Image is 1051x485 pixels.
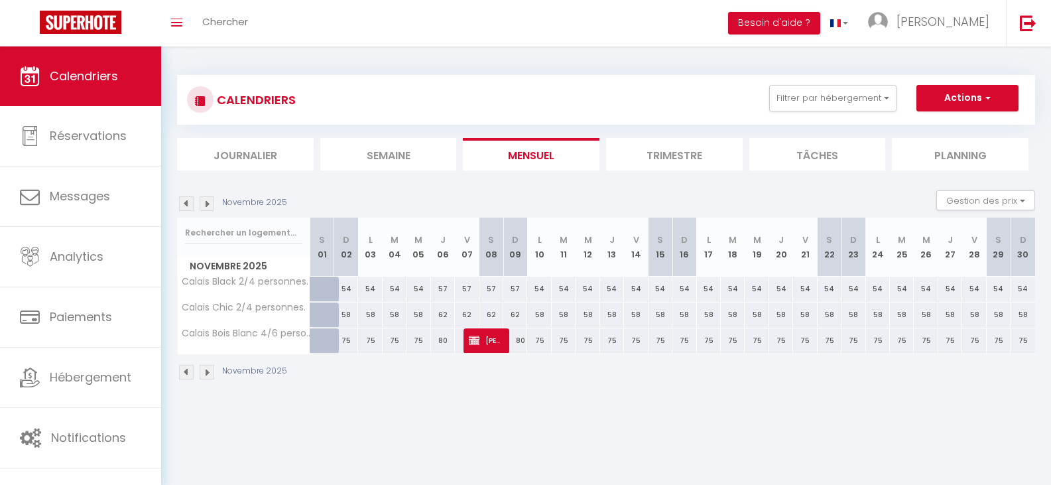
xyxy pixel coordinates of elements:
div: 75 [866,328,890,353]
div: 58 [600,303,624,327]
div: 58 [358,303,382,327]
th: 13 [600,218,624,277]
span: Calais Bois Blanc 4/6 personnes. [180,328,312,338]
div: 57 [503,277,527,301]
abbr: D [850,234,857,246]
img: ... [868,12,888,32]
abbr: M [898,234,906,246]
th: 10 [527,218,551,277]
p: Novembre 2025 [222,365,287,378]
abbr: V [633,234,639,246]
th: 03 [358,218,382,277]
div: 75 [576,328,599,353]
div: 54 [938,277,962,301]
div: 54 [334,277,358,301]
div: 75 [527,328,551,353]
p: Novembre 2025 [222,196,287,209]
div: 54 [793,277,817,301]
span: Calendriers [50,68,118,84]
div: 57 [455,277,479,301]
div: 75 [962,328,986,353]
div: 58 [818,303,841,327]
abbr: D [512,234,519,246]
div: 62 [503,303,527,327]
div: 58 [938,303,962,327]
th: 19 [745,218,769,277]
div: 58 [866,303,890,327]
th: 14 [624,218,648,277]
div: 75 [1011,328,1035,353]
div: 75 [672,328,696,353]
abbr: V [464,234,470,246]
abbr: D [1020,234,1026,246]
div: 54 [576,277,599,301]
div: 57 [431,277,455,301]
th: 08 [479,218,503,277]
th: 28 [962,218,986,277]
abbr: M [922,234,930,246]
div: 75 [649,328,672,353]
div: 54 [552,277,576,301]
div: 58 [383,303,406,327]
div: 58 [406,303,430,327]
div: 75 [406,328,430,353]
th: 22 [818,218,841,277]
div: 54 [769,277,793,301]
abbr: J [609,234,615,246]
div: 75 [890,328,914,353]
div: 75 [793,328,817,353]
span: Chercher [202,15,248,29]
th: 01 [310,218,334,277]
div: 80 [431,328,455,353]
abbr: M [584,234,592,246]
li: Trimestre [606,138,743,171]
abbr: J [778,234,784,246]
th: 07 [455,218,479,277]
abbr: L [369,234,373,246]
abbr: M [414,234,422,246]
div: 58 [745,303,769,327]
li: Tâches [749,138,886,171]
div: 62 [455,303,479,327]
div: 54 [358,277,382,301]
input: Rechercher un logement... [185,221,302,245]
div: 58 [697,303,721,327]
div: 54 [697,277,721,301]
button: Besoin d'aide ? [728,12,820,35]
div: 75 [914,328,938,353]
th: 05 [406,218,430,277]
div: 58 [624,303,648,327]
abbr: L [707,234,711,246]
div: 75 [383,328,406,353]
div: 75 [358,328,382,353]
div: 58 [334,303,358,327]
span: Paiements [50,309,112,325]
div: 62 [431,303,455,327]
th: 12 [576,218,599,277]
span: Novembre 2025 [178,257,310,276]
div: 58 [672,303,696,327]
abbr: S [995,234,1001,246]
div: 75 [818,328,841,353]
div: 58 [914,303,938,327]
span: Hébergement [50,369,131,385]
th: 09 [503,218,527,277]
div: 54 [649,277,672,301]
div: 54 [672,277,696,301]
div: 54 [841,277,865,301]
div: 54 [1011,277,1035,301]
div: 58 [962,303,986,327]
abbr: S [657,234,663,246]
button: Ouvrir le widget de chat LiveChat [11,5,50,45]
abbr: S [826,234,832,246]
div: 54 [600,277,624,301]
div: 75 [987,328,1011,353]
div: 54 [745,277,769,301]
th: 27 [938,218,962,277]
div: 75 [334,328,358,353]
span: Notifications [51,429,126,446]
li: Semaine [320,138,457,171]
span: Réservations [50,127,127,144]
span: Calais Chic 2/4 personnes. [180,303,306,312]
div: 58 [527,303,551,327]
